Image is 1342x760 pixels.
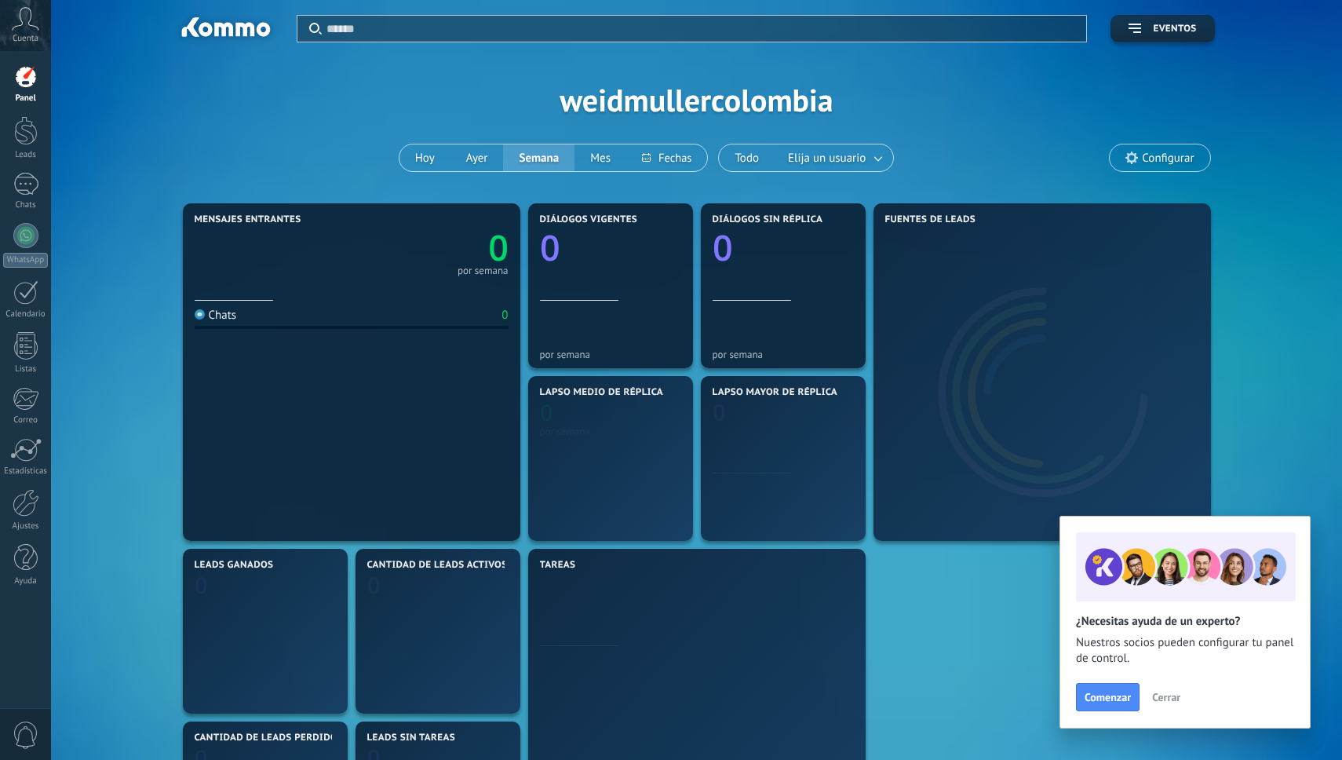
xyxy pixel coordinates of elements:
[574,144,626,171] button: Mes
[1142,152,1194,165] span: Configurar
[540,214,638,225] span: Diálogos vigentes
[713,224,733,272] text: 0
[450,144,504,171] button: Ayer
[1153,24,1196,35] span: Eventos
[540,224,560,272] text: 0
[458,267,509,275] div: por semana
[540,349,681,360] div: por semana
[3,150,49,160] div: Leads
[503,144,574,171] button: Semana
[195,309,205,320] img: Chats
[3,576,49,586] div: Ayuda
[501,308,508,323] div: 0
[540,387,664,398] span: Lapso medio de réplica
[713,387,837,398] span: Lapso mayor de réplica
[3,466,49,477] div: Estadísticas
[713,349,854,360] div: por semana
[195,214,301,225] span: Mensajes entrantes
[540,397,553,428] text: 0
[13,34,38,44] span: Cuenta
[540,426,681,437] div: por semana
[1085,692,1131,703] span: Comenzar
[3,364,49,375] div: Listas
[488,224,509,272] text: 0
[195,733,344,744] span: Cantidad de leads perdidos
[713,397,726,428] text: 0
[785,148,869,169] span: Elija un usuario
[195,308,237,323] div: Chats
[885,214,976,225] span: Fuentes de leads
[713,214,823,225] span: Diálogos sin réplica
[3,415,49,426] div: Correo
[352,224,509,272] a: 0
[626,144,707,171] button: Fechas
[1076,683,1140,711] button: Comenzar
[3,521,49,532] div: Ajustes
[1076,614,1294,629] h2: ¿Necesitas ayuda de un experto?
[1152,692,1180,703] span: Cerrar
[1145,685,1187,709] button: Cerrar
[1076,635,1294,667] span: Nuestros socios pueden configurar tu panel de control.
[540,560,576,571] span: Tareas
[3,253,48,268] div: WhatsApp
[195,570,208,601] text: 0
[3,93,49,104] div: Panel
[367,570,381,601] text: 0
[719,144,775,171] button: Todo
[195,560,274,571] span: Leads ganados
[1110,15,1214,42] button: Eventos
[367,560,508,571] span: Cantidad de leads activos
[399,144,450,171] button: Hoy
[367,733,455,744] span: Leads sin tareas
[3,200,49,210] div: Chats
[775,144,893,171] button: Elija un usuario
[3,309,49,320] div: Calendario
